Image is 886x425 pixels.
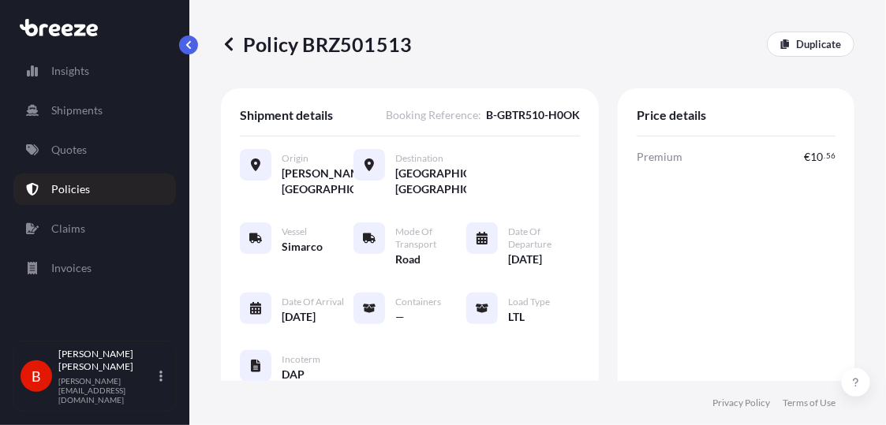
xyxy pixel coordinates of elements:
[637,107,706,123] span: Price details
[508,252,542,267] span: [DATE]
[282,226,307,238] span: Vessel
[508,296,550,308] span: Load Type
[221,32,412,57] p: Policy BRZ501513
[783,397,836,409] a: Terms of Use
[13,55,176,87] a: Insights
[240,107,333,123] span: Shipment details
[395,296,441,308] span: Containers
[804,151,810,162] span: €
[508,226,580,251] span: Date of Departure
[32,368,41,384] span: B
[13,252,176,284] a: Invoices
[637,149,682,165] span: Premium
[282,353,320,366] span: Incoterm
[395,166,467,197] span: [GEOGRAPHIC_DATA], [GEOGRAPHIC_DATA]
[13,95,176,126] a: Shipments
[712,397,770,409] a: Privacy Policy
[51,221,85,237] p: Claims
[810,151,823,162] span: 10
[395,226,467,251] span: Mode of Transport
[486,107,580,123] span: B-GBTR510-H0OK
[395,309,405,325] span: —
[826,153,836,158] span: 56
[51,142,87,158] p: Quotes
[767,32,854,57] a: Duplicate
[51,181,90,197] p: Policies
[51,103,103,118] p: Shipments
[51,260,92,276] p: Invoices
[282,296,344,308] span: Date of Arrival
[395,152,443,165] span: Destination
[13,173,176,205] a: Policies
[508,309,525,325] span: LTL
[282,309,316,325] span: [DATE]
[13,213,176,244] a: Claims
[58,376,156,404] p: [PERSON_NAME][EMAIL_ADDRESS][DOMAIN_NAME]
[282,239,323,255] span: Simarco
[796,36,841,52] p: Duplicate
[395,252,421,267] span: Road
[282,152,308,165] span: Origin
[13,134,176,166] a: Quotes
[386,107,481,123] span: Booking Reference :
[51,63,89,79] p: Insights
[282,166,353,197] span: [PERSON_NAME], [GEOGRAPHIC_DATA]
[282,367,305,382] span: DAP
[58,348,156,373] p: [PERSON_NAME] [PERSON_NAME]
[824,153,825,158] span: .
